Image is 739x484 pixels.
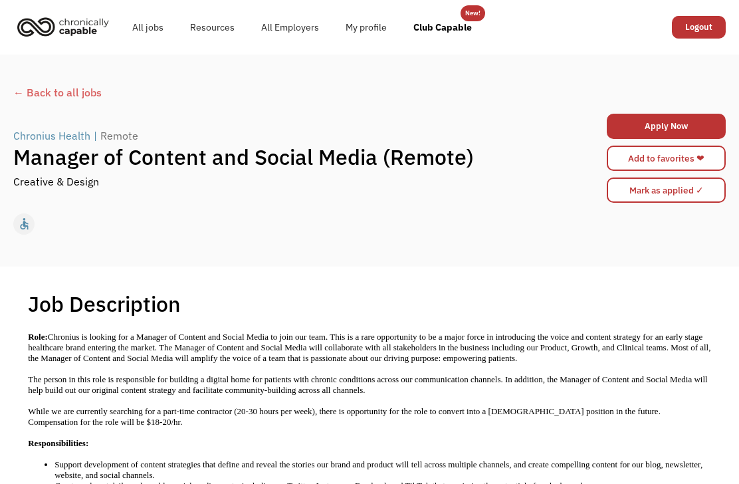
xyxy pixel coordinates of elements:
[248,6,332,49] a: All Employers
[28,406,711,427] p: While we are currently searching for a part-time contractor (20-30 hours per week), there is oppo...
[607,174,726,206] form: Mark as applied form
[607,146,726,171] a: Add to favorites ❤
[607,114,726,139] a: Apply Now
[13,84,726,100] a: ← Back to all jobs
[13,128,142,144] a: Chronius Health|Remote
[13,144,548,170] h1: Manager of Content and Social Media (Remote)
[28,291,181,317] h1: Job Description
[607,178,726,203] input: Mark as applied ✓
[13,12,113,41] img: Chronically Capable logo
[177,6,248,49] a: Resources
[332,6,400,49] a: My profile
[28,374,711,396] p: The person in this role is responsible for building a digital home for patients with chronic cond...
[17,214,31,234] div: accessible
[465,5,480,21] div: New!
[119,6,177,49] a: All jobs
[100,128,138,144] div: Remote
[54,459,711,481] li: Support development of content strategies that define and reveal the stories our brand and produc...
[400,6,485,49] a: Club Capable
[94,128,97,144] div: |
[13,12,119,41] a: home
[672,16,726,39] a: Logout
[28,332,711,364] p: Chronius is looking for a Manager of Content and Social Media to join our team. This is a rare op...
[28,332,48,342] strong: Role:
[28,438,90,448] strong: Responsibilities:
[13,174,99,189] div: Creative & Design
[13,128,90,144] div: Chronius Health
